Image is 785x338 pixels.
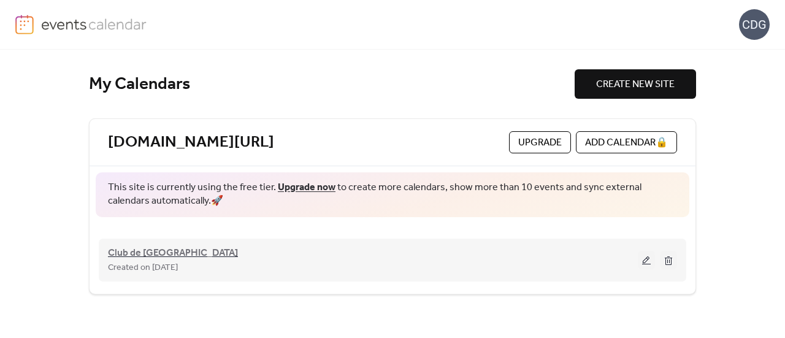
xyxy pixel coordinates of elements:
[108,250,238,257] a: Club de [GEOGRAPHIC_DATA]
[108,181,677,209] span: This site is currently using the free tier. to create more calendars, show more than 10 events an...
[41,15,147,33] img: logo-type
[596,77,675,92] span: CREATE NEW SITE
[15,15,34,34] img: logo
[739,9,770,40] div: CDG
[108,133,274,153] a: [DOMAIN_NAME][URL]
[278,178,335,197] a: Upgrade now
[108,261,178,275] span: Created on [DATE]
[509,131,571,153] button: Upgrade
[518,136,562,150] span: Upgrade
[575,69,696,99] button: CREATE NEW SITE
[108,246,238,261] span: Club de [GEOGRAPHIC_DATA]
[89,74,575,95] div: My Calendars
